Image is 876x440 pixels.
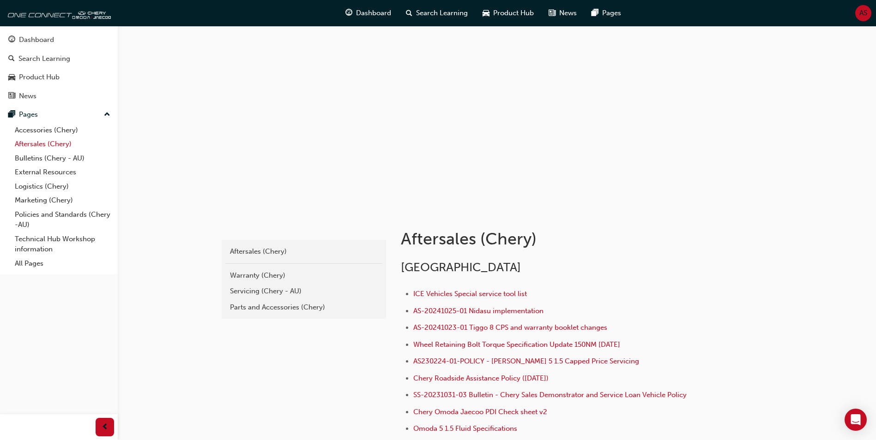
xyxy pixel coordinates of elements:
span: guage-icon [8,36,15,44]
a: Accessories (Chery) [11,123,114,137]
a: Logistics (Chery) [11,179,114,194]
span: Pages [602,8,621,18]
span: Dashboard [356,8,391,18]
a: Chery Roadside Assistance Policy ([DATE]) [413,374,549,382]
span: news-icon [8,92,15,101]
span: AS [859,8,867,18]
a: Parts and Accessories (Chery) [225,299,382,315]
a: Marketing (Chery) [11,193,114,208]
a: Omoda 5 1.5 Fluid Specifications [413,424,517,433]
span: car-icon [483,7,489,19]
img: oneconnect [5,4,111,22]
a: Aftersales (Chery) [11,137,114,151]
span: News [559,8,577,18]
a: AS230224-01-POLICY - [PERSON_NAME] 5 1.5 Capped Price Servicing [413,357,639,365]
button: Pages [4,106,114,123]
div: Parts and Accessories (Chery) [230,302,378,313]
a: All Pages [11,256,114,271]
a: SS-20231031-03 Bulletin - Chery Sales Demonstrator and Service Loan Vehicle Policy [413,391,687,399]
a: Dashboard [4,31,114,48]
div: Servicing (Chery - AU) [230,286,378,297]
span: search-icon [8,55,15,63]
div: Warranty (Chery) [230,270,378,281]
button: AS [855,5,871,21]
button: DashboardSearch LearningProduct HubNews [4,30,114,106]
a: pages-iconPages [584,4,628,23]
a: External Resources [11,165,114,179]
div: Product Hub [19,72,60,83]
a: search-iconSearch Learning [399,4,475,23]
span: prev-icon [102,422,109,433]
a: car-iconProduct Hub [475,4,541,23]
a: ICE Vehicles Special service tool list [413,290,527,298]
span: news-icon [549,7,556,19]
h1: Aftersales (Chery) [401,229,704,249]
div: Pages [19,109,38,120]
a: AS-20241023-01 Tiggo 8 CPS and warranty booklet changes [413,323,607,332]
a: Servicing (Chery - AU) [225,283,382,299]
a: guage-iconDashboard [338,4,399,23]
a: Aftersales (Chery) [225,244,382,260]
div: Open Intercom Messenger [845,409,867,431]
a: Wheel Retaining Bolt Torque Specification Update 150NM [DATE] [413,340,620,349]
a: Chery Omoda Jaecoo PDI Check sheet v2 [413,408,547,416]
span: pages-icon [8,111,15,119]
a: News [4,88,114,105]
span: Product Hub [493,8,534,18]
span: up-icon [104,109,110,121]
span: [GEOGRAPHIC_DATA] [401,260,521,274]
span: pages-icon [592,7,598,19]
span: Search Learning [416,8,468,18]
a: Product Hub [4,69,114,86]
div: News [19,91,36,101]
a: Search Learning [4,50,114,67]
a: Bulletins (Chery - AU) [11,151,114,166]
div: Search Learning [18,54,70,64]
span: car-icon [8,73,15,82]
span: guage-icon [345,7,352,19]
div: Aftersales (Chery) [230,246,378,257]
a: Policies and Standards (Chery -AU) [11,208,114,232]
a: Warranty (Chery) [225,268,382,284]
span: search-icon [406,7,412,19]
a: Technical Hub Workshop information [11,232,114,256]
div: Dashboard [19,35,54,45]
a: news-iconNews [541,4,584,23]
a: AS-20241025-01 Nidasu implementation [413,307,544,315]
